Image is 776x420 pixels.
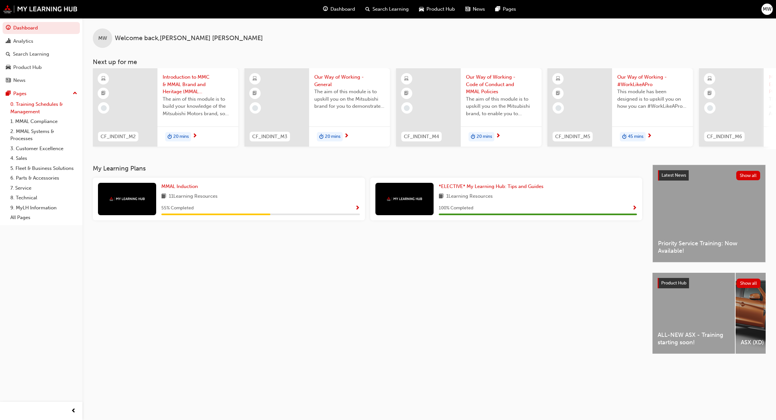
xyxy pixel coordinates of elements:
[73,89,77,98] span: up-icon
[495,5,500,13] span: pages-icon
[555,133,590,140] span: CF_INDINT_M5
[6,78,11,83] span: news-icon
[736,171,760,180] button: Show all
[622,133,627,141] span: duration-icon
[707,133,742,140] span: CF_INDINT_M6
[3,48,80,60] a: Search Learning
[6,51,10,57] span: search-icon
[404,133,439,140] span: CF_INDINT_M4
[82,58,776,66] h3: Next up for me
[13,77,26,84] div: News
[109,197,145,201] img: mmal
[355,205,360,211] span: Show Progress
[3,22,80,34] a: Dashboard
[426,6,455,13] span: Product Hub
[365,5,370,13] span: search-icon
[8,183,80,193] a: 7. Service
[707,89,712,98] span: booktick-icon
[556,75,560,83] span: learningResourceType_ELEARNING-icon
[318,3,360,16] a: guage-iconDashboard
[658,331,730,346] span: ALL-NEW ASX - Training starting soon!
[6,39,11,44] span: chart-icon
[466,95,536,117] span: The aim of this module is to upskill you on the Mitsubishi brand, to enable you to demonstrate an...
[8,163,80,173] a: 5. Fleet & Business Solutions
[404,89,409,98] span: booktick-icon
[98,35,107,42] span: MW
[3,88,80,100] button: Pages
[323,5,328,13] span: guage-icon
[556,89,560,98] span: booktick-icon
[632,205,637,211] span: Show Progress
[161,183,200,190] a: MMAL Induction
[3,74,80,86] a: News
[8,153,80,163] a: 4. Sales
[3,5,78,13] img: mmal
[3,35,80,47] a: Analytics
[161,183,198,189] span: MMAL Induction
[8,173,80,183] a: 6. Parts & Accessories
[360,3,414,16] a: search-iconSearch Learning
[465,5,470,13] span: news-icon
[617,73,688,88] span: Our Way of Working - #WorkLikeAPro
[8,193,80,203] a: 8. Technical
[647,133,652,139] span: next-icon
[13,64,42,71] div: Product Hub
[503,6,516,13] span: Pages
[173,133,189,140] span: 20 mins
[658,278,760,288] a: Product HubShow all
[387,197,422,201] img: mmal
[13,90,27,97] div: Pages
[330,6,355,13] span: Dashboard
[662,172,686,178] span: Latest News
[661,280,686,286] span: Product Hub
[192,133,197,139] span: next-icon
[253,75,257,83] span: learningResourceType_ELEARNING-icon
[314,88,385,110] span: The aim of this module is to upskill you on the Mitsubishi brand for you to demonstrate the same ...
[101,133,136,140] span: CF_INDINT_M2
[13,50,49,58] div: Search Learning
[169,193,218,201] span: 11 Learning Resources
[439,183,546,190] a: *ELECTIVE* My Learning Hub: Tips and Guides
[6,65,11,71] span: car-icon
[460,3,490,16] a: news-iconNews
[761,4,773,15] button: MW
[101,105,107,111] span: learningRecordVerb_NONE-icon
[71,407,76,415] span: prev-icon
[244,68,390,147] a: CF_INDINT_M3Our Way of Working - GeneralThe aim of this module is to upskill you on the Mitsubish...
[473,6,485,13] span: News
[101,89,106,98] span: booktick-icon
[319,133,324,141] span: duration-icon
[163,73,233,95] span: Introduction to MMC & MMAL Brand and Heritage (MMAL Induction)
[439,183,544,189] span: *ELECTIVE* My Learning Hub: Tips and Guides
[355,204,360,212] button: Show Progress
[101,75,106,83] span: learningResourceType_ELEARNING-icon
[477,133,492,140] span: 20 mins
[253,89,257,98] span: booktick-icon
[6,91,11,97] span: pages-icon
[547,68,693,147] a: CF_INDINT_M5Our Way of Working - #WorkLikeAProThis module has been designed is to upskill you on ...
[314,73,385,88] span: Our Way of Working - General
[658,240,760,254] span: Priority Service Training: Now Available!
[252,105,258,111] span: learningRecordVerb_NONE-icon
[161,193,166,201] span: book-icon
[372,6,409,13] span: Search Learning
[396,68,542,147] a: CF_INDINT_M4Our Way of Working - Code of Conduct and MMAL PoliciesThe aim of this module is to up...
[466,73,536,95] span: Our Way of Working - Code of Conduct and MMAL Policies
[8,213,80,223] a: All Pages
[344,133,349,139] span: next-icon
[167,133,172,141] span: duration-icon
[652,165,766,262] a: Latest NewsShow allPriority Service Training: Now Available!
[115,35,263,42] span: Welcome back , [PERSON_NAME] [PERSON_NAME]
[658,170,760,181] a: Latest NewsShow all
[617,88,688,110] span: This module has been designed is to upskill you on how you can #WorkLikeAPro at Mitsubishi Motors...
[439,204,473,212] span: 100 % Completed
[404,105,410,111] span: learningRecordVerb_NONE-icon
[471,133,475,141] span: duration-icon
[8,144,80,154] a: 3. Customer Excellence
[414,3,460,16] a: car-iconProduct Hub
[93,165,642,172] h3: My Learning Plans
[325,133,340,140] span: 20 mins
[252,133,287,140] span: CF_INDINT_M3
[707,105,713,111] span: learningRecordVerb_NONE-icon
